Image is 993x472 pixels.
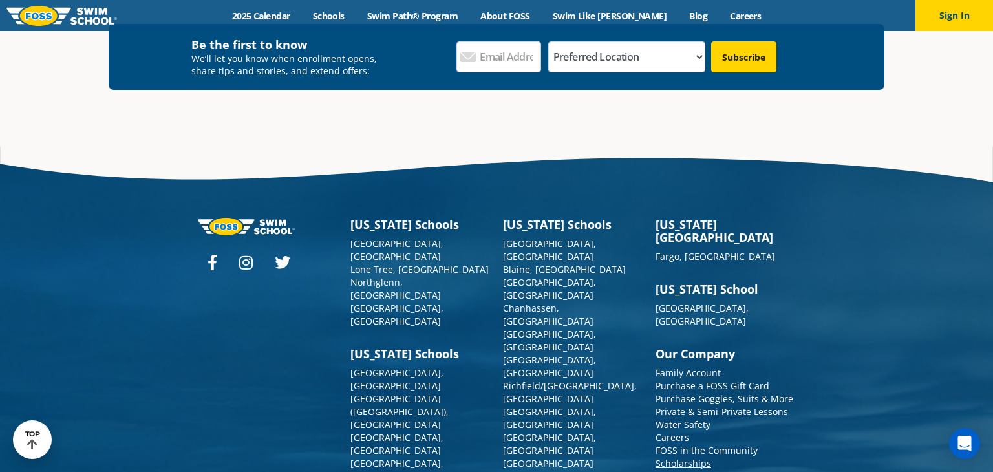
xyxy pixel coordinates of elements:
h3: [US_STATE] Schools [350,218,490,231]
h3: [US_STATE] Schools [350,347,490,360]
h3: [US_STATE] School [656,283,795,295]
a: FOSS in the Community [656,444,758,456]
a: Purchase Goggles, Suits & More [656,392,793,405]
a: Fargo, [GEOGRAPHIC_DATA] [656,250,775,263]
img: FOSS Swim School Logo [6,6,117,26]
a: [GEOGRAPHIC_DATA], [GEOGRAPHIC_DATA] [503,328,596,353]
h3: [US_STATE] Schools [503,218,643,231]
h3: Our Company [656,347,795,360]
input: Email Address [456,41,541,72]
a: 2025 Calendar [220,10,301,22]
div: TOP [25,430,40,450]
a: Lone Tree, [GEOGRAPHIC_DATA] [350,263,489,275]
a: Swim Path® Program [356,10,469,22]
a: [GEOGRAPHIC_DATA], [GEOGRAPHIC_DATA] [350,302,443,327]
a: [GEOGRAPHIC_DATA], [GEOGRAPHIC_DATA] [503,405,596,431]
a: Richfield/[GEOGRAPHIC_DATA], [GEOGRAPHIC_DATA] [503,380,637,405]
a: [GEOGRAPHIC_DATA], [GEOGRAPHIC_DATA] [503,354,596,379]
a: Scholarships [656,457,711,469]
a: Purchase a FOSS Gift Card [656,380,769,392]
a: Private & Semi-Private Lessons [656,405,788,418]
a: About FOSS [469,10,542,22]
a: Blog [678,10,719,22]
a: Schools [301,10,356,22]
a: Northglenn, [GEOGRAPHIC_DATA] [350,276,441,301]
a: [GEOGRAPHIC_DATA], [GEOGRAPHIC_DATA] [350,431,443,456]
a: Careers [656,431,689,444]
p: We’ll let you know when enrollment opens, share tips and stories, and extend offers: [191,52,386,77]
a: [GEOGRAPHIC_DATA], [GEOGRAPHIC_DATA] [350,237,443,263]
a: Water Safety [656,418,710,431]
a: Careers [719,10,773,22]
a: [GEOGRAPHIC_DATA], [GEOGRAPHIC_DATA] [503,237,596,263]
h3: [US_STATE][GEOGRAPHIC_DATA] [656,218,795,244]
a: [GEOGRAPHIC_DATA], [GEOGRAPHIC_DATA] [656,302,749,327]
a: Family Account [656,367,721,379]
a: [GEOGRAPHIC_DATA], [GEOGRAPHIC_DATA] [350,367,443,392]
a: Blaine, [GEOGRAPHIC_DATA] [503,263,626,275]
a: Swim Like [PERSON_NAME] [541,10,678,22]
a: Chanhassen, [GEOGRAPHIC_DATA] [503,302,593,327]
a: [GEOGRAPHIC_DATA] ([GEOGRAPHIC_DATA]), [GEOGRAPHIC_DATA] [350,392,449,431]
img: Foss-logo-horizontal-white.svg [198,218,295,235]
a: [GEOGRAPHIC_DATA], [GEOGRAPHIC_DATA] [503,431,596,456]
div: Open Intercom Messenger [949,428,980,459]
h4: Be the first to know [191,37,386,52]
a: [GEOGRAPHIC_DATA], [GEOGRAPHIC_DATA] [503,276,596,301]
input: Subscribe [711,41,776,72]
